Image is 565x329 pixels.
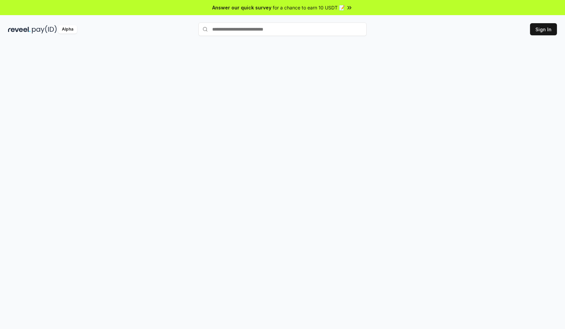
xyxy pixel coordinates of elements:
[8,25,31,34] img: reveel_dark
[32,25,57,34] img: pay_id
[273,4,345,11] span: for a chance to earn 10 USDT 📝
[58,25,77,34] div: Alpha
[212,4,271,11] span: Answer our quick survey
[530,23,557,35] button: Sign In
